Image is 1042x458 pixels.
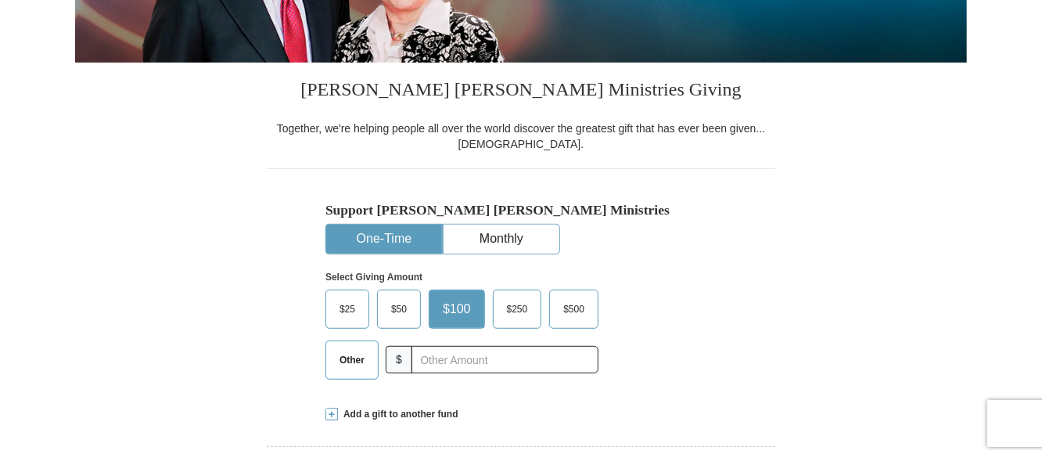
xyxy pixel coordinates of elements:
span: $50 [383,298,415,321]
span: $25 [332,298,363,321]
span: Add a gift to another fund [338,408,458,421]
strong: Select Giving Amount [325,272,422,283]
button: One-Time [326,225,442,254]
h3: [PERSON_NAME] [PERSON_NAME] Ministries Giving [267,63,775,121]
input: Other Amount [411,346,598,373]
div: Together, we're helping people all over the world discover the greatest gift that has ever been g... [267,121,775,152]
span: $ [386,346,412,373]
span: $250 [499,298,536,321]
h5: Support [PERSON_NAME] [PERSON_NAME] Ministries [325,202,717,218]
span: $500 [555,298,592,321]
span: Other [332,348,372,372]
span: $100 [435,298,479,321]
button: Monthly [444,225,559,254]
